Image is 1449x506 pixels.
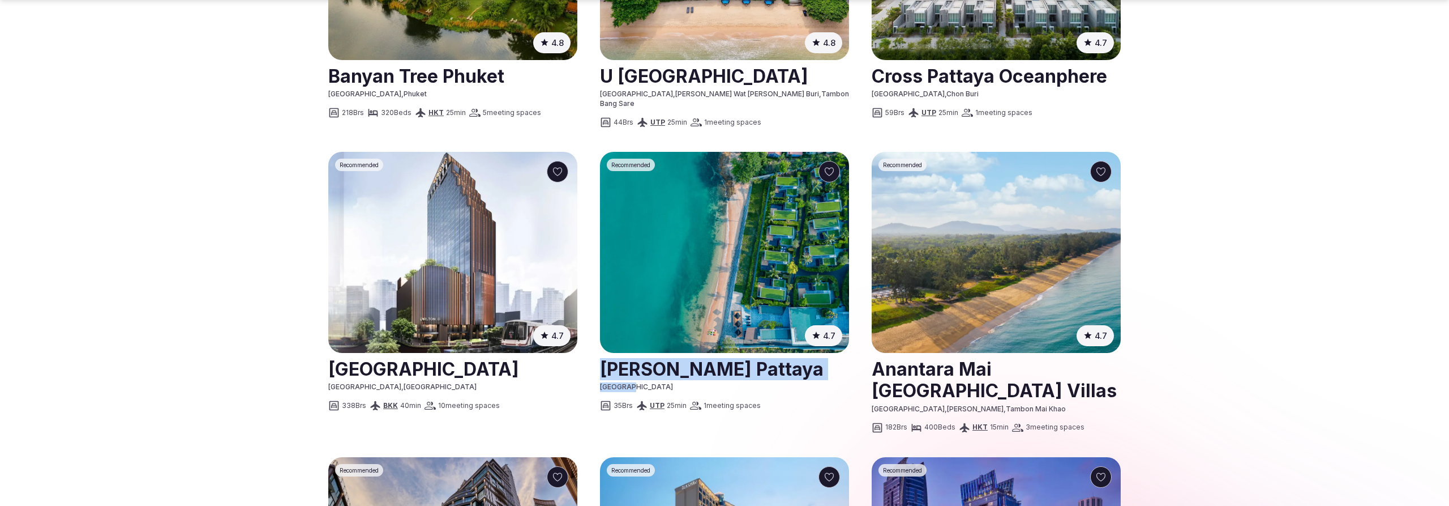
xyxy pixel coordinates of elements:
[611,466,650,474] span: Recommended
[600,354,849,382] a: View venue
[383,401,398,410] a: BKK
[607,464,655,477] div: Recommended
[805,325,842,346] button: 4.7
[328,354,577,382] h2: [GEOGRAPHIC_DATA]
[611,161,650,169] span: Recommended
[328,61,577,90] h2: Banyan Tree Phuket
[1095,37,1107,49] span: 4.7
[872,61,1121,90] h2: Cross Pattaya Oceanphere
[340,466,379,474] span: Recommended
[483,108,541,118] span: 5 meeting spaces
[872,152,1121,353] a: See Anantara Mai Khao Phuket Villas
[704,401,761,411] span: 1 meeting spaces
[945,90,946,98] span: ,
[1026,423,1084,432] span: 3 meeting spaces
[878,464,927,477] div: Recommended
[600,90,849,108] span: Tambon Bang Sare
[400,401,421,411] span: 40 min
[600,354,849,382] h2: [PERSON_NAME] Pattaya
[600,382,673,391] span: [GEOGRAPHIC_DATA]
[945,405,947,413] span: ,
[872,354,1121,405] h2: Anantara Mai [GEOGRAPHIC_DATA] Villas
[342,108,364,118] span: 218 Brs
[600,90,673,98] span: [GEOGRAPHIC_DATA]
[438,401,500,411] span: 10 meeting spaces
[823,37,835,49] span: 4.8
[972,423,988,431] a: HKT
[428,108,444,117] a: HKT
[946,90,979,98] span: Chon Buri
[990,423,1009,432] span: 15 min
[823,330,835,342] span: 4.7
[883,466,922,474] span: Recommended
[1077,325,1114,346] button: 4.7
[600,152,849,353] img: Mason Pattaya
[600,61,849,90] h2: U [GEOGRAPHIC_DATA]
[872,354,1121,405] a: View venue
[921,108,936,117] a: UTP
[335,464,383,477] div: Recommended
[607,159,655,171] div: Recommended
[667,118,687,127] span: 25 min
[1077,32,1114,53] button: 4.7
[600,61,849,90] a: View venue
[885,423,907,432] span: 182 Brs
[650,401,665,410] a: UTP
[404,90,427,98] span: Phuket
[328,382,401,391] span: [GEOGRAPHIC_DATA]
[1004,405,1006,413] span: ,
[872,152,1121,353] img: Anantara Mai Khao Phuket Villas
[872,61,1121,90] a: View venue
[600,152,849,353] a: See Mason Pattaya
[328,152,577,353] a: See Carlton Hotel Bangkok
[704,118,761,127] span: 1 meeting spaces
[328,90,401,98] span: [GEOGRAPHIC_DATA]
[401,90,404,98] span: ,
[938,108,958,118] span: 25 min
[551,37,564,49] span: 4.8
[885,108,904,118] span: 59 Brs
[404,382,477,391] span: [GEOGRAPHIC_DATA]
[614,401,633,411] span: 35 Brs
[1006,405,1066,413] span: Tambon Mai Khao
[819,90,821,98] span: ,
[667,401,687,411] span: 25 min
[878,159,927,171] div: Recommended
[342,401,366,411] span: 338 Brs
[805,32,842,53] button: 4.8
[533,325,571,346] button: 4.7
[328,354,577,382] a: View venue
[675,90,819,98] span: [PERSON_NAME] Wat [PERSON_NAME] Buri
[381,108,411,118] span: 320 Beds
[328,61,577,90] a: View venue
[533,32,571,53] button: 4.8
[1095,330,1107,342] span: 4.7
[614,118,633,127] span: 44 Brs
[872,90,945,98] span: [GEOGRAPHIC_DATA]
[446,108,466,118] span: 25 min
[975,108,1032,118] span: 1 meeting spaces
[551,330,564,342] span: 4.7
[872,405,945,413] span: [GEOGRAPHIC_DATA]
[883,161,922,169] span: Recommended
[673,90,675,98] span: ,
[401,382,404,391] span: ,
[340,161,379,169] span: Recommended
[924,423,955,432] span: 400 Beds
[335,159,383,171] div: Recommended
[650,118,665,126] a: UTP
[947,405,1004,413] span: [PERSON_NAME]
[328,152,577,353] img: Carlton Hotel Bangkok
